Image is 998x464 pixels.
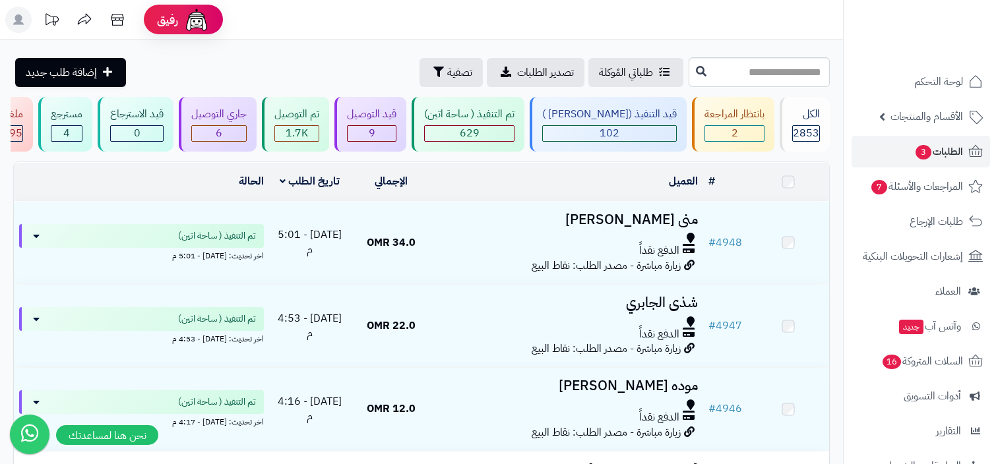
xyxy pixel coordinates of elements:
[19,248,264,262] div: اخر تحديث: [DATE] - 5:01 م
[278,393,342,424] span: [DATE] - 4:16 م
[910,212,963,231] span: طلبات الإرجاع
[704,107,764,122] div: بانتظار المراجعة
[51,107,82,122] div: مسترجع
[639,243,679,258] span: الدفع نقداً
[420,58,483,87] button: تصفية
[543,126,676,141] div: 102
[274,107,319,122] div: تم التوصيل
[425,126,514,141] div: 629
[347,107,396,122] div: قيد التوصيل
[708,318,716,333] span: #
[852,171,990,202] a: المراجعات والأسئلة7
[348,126,396,141] div: 9
[588,58,683,87] a: طلباتي المُوكلة
[178,312,256,326] span: تم التنفيذ ( ساحة اتين)
[176,97,259,152] a: جاري التوصيل 6
[437,378,699,393] h3: موده [PERSON_NAME]
[689,97,777,152] a: بانتظار المراجعة 2
[332,97,409,152] a: قيد التوصيل 9
[259,97,332,152] a: تم التوصيل 1.7K
[369,125,375,141] span: 9
[280,173,340,189] a: تاريخ الطلب
[3,126,22,141] div: 395
[870,177,963,196] span: المراجعات والأسئلة
[852,136,990,167] a: الطلبات3
[460,125,480,141] span: 629
[239,173,264,189] a: الحالة
[111,126,163,141] div: 0
[191,107,247,122] div: جاري التوصيل
[2,107,23,122] div: ملغي
[890,107,963,126] span: الأقسام والمنتجات
[708,318,742,333] a: #4947
[852,241,990,272] a: إشعارات التحويلات البنكية
[63,125,70,141] span: 4
[708,401,742,417] a: #4946
[852,345,990,377] a: السلات المتروكة16
[286,125,308,141] span: 1.7K
[863,247,963,266] span: إشعارات التحويلات البنكية
[35,7,68,36] a: تحديثات المنصة
[487,58,584,87] a: تصدير الطلبات
[705,126,764,141] div: 2
[367,401,416,417] span: 12.0 OMR
[883,355,901,369] span: 16
[914,72,963,91] span: لوحة التحكم
[134,125,140,141] span: 0
[708,235,742,250] a: #4948
[367,318,416,333] span: 22.0 OMR
[792,107,820,122] div: الكل
[600,125,619,141] span: 102
[532,258,681,274] span: زيارة مباشرة - مصدر الطلب: نقاط البيع
[95,97,176,152] a: قيد الاسترجاع 0
[532,424,681,440] span: زيارة مباشرة - مصدر الطلب: نقاط البيع
[871,180,887,194] span: 7
[899,320,923,334] span: جديد
[437,212,699,227] h3: منى [PERSON_NAME]
[708,173,715,189] a: #
[275,126,319,141] div: 1706
[19,414,264,428] div: اخر تحديث: [DATE] - 4:17 م
[424,107,515,122] div: تم التنفيذ ( ساحة اتين)
[367,235,416,250] span: 34.0 OMR
[157,12,178,28] span: رفيق
[639,327,679,342] span: الدفع نقداً
[178,229,256,243] span: تم التنفيذ ( ساحة اتين)
[881,352,963,370] span: السلات المتروكة
[908,36,985,63] img: logo-2.png
[916,145,931,159] span: 3
[19,331,264,345] div: اخر تحديث: [DATE] - 4:53 م
[527,97,689,152] a: قيد التنفيذ ([PERSON_NAME] ) 102
[15,58,126,87] a: إضافة طلب جديد
[447,65,472,80] span: تصفية
[216,125,222,141] span: 6
[532,341,681,357] span: زيارة مباشرة - مصدر الطلب: نقاط البيع
[936,422,961,440] span: التقارير
[278,227,342,258] span: [DATE] - 5:01 م
[599,65,653,80] span: طلباتي المُوكلة
[852,206,990,237] a: طلبات الإرجاع
[51,126,82,141] div: 4
[708,235,716,250] span: #
[852,275,990,307] a: العملاء
[178,395,256,409] span: تم التنفيذ ( ساحة اتين)
[639,410,679,425] span: الدفع نقداً
[852,66,990,98] a: لوحة التحكم
[110,107,164,122] div: قيد الاسترجاع
[542,107,677,122] div: قيد التنفيذ ([PERSON_NAME] )
[278,310,342,341] span: [DATE] - 4:53 م
[777,97,832,152] a: الكل2853
[898,317,961,335] span: وآتس آب
[26,65,97,80] span: إضافة طلب جديد
[793,125,819,141] span: 2853
[935,282,961,301] span: العملاء
[852,380,990,412] a: أدوات التسويق
[36,97,95,152] a: مسترجع 4
[904,387,961,405] span: أدوات التسويق
[708,401,716,417] span: #
[437,295,699,310] h3: شذى الجابري
[183,7,210,33] img: ai-face.png
[852,310,990,342] a: وآتس آبجديد
[852,415,990,447] a: التقارير
[409,97,527,152] a: تم التنفيذ ( ساحة اتين) 629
